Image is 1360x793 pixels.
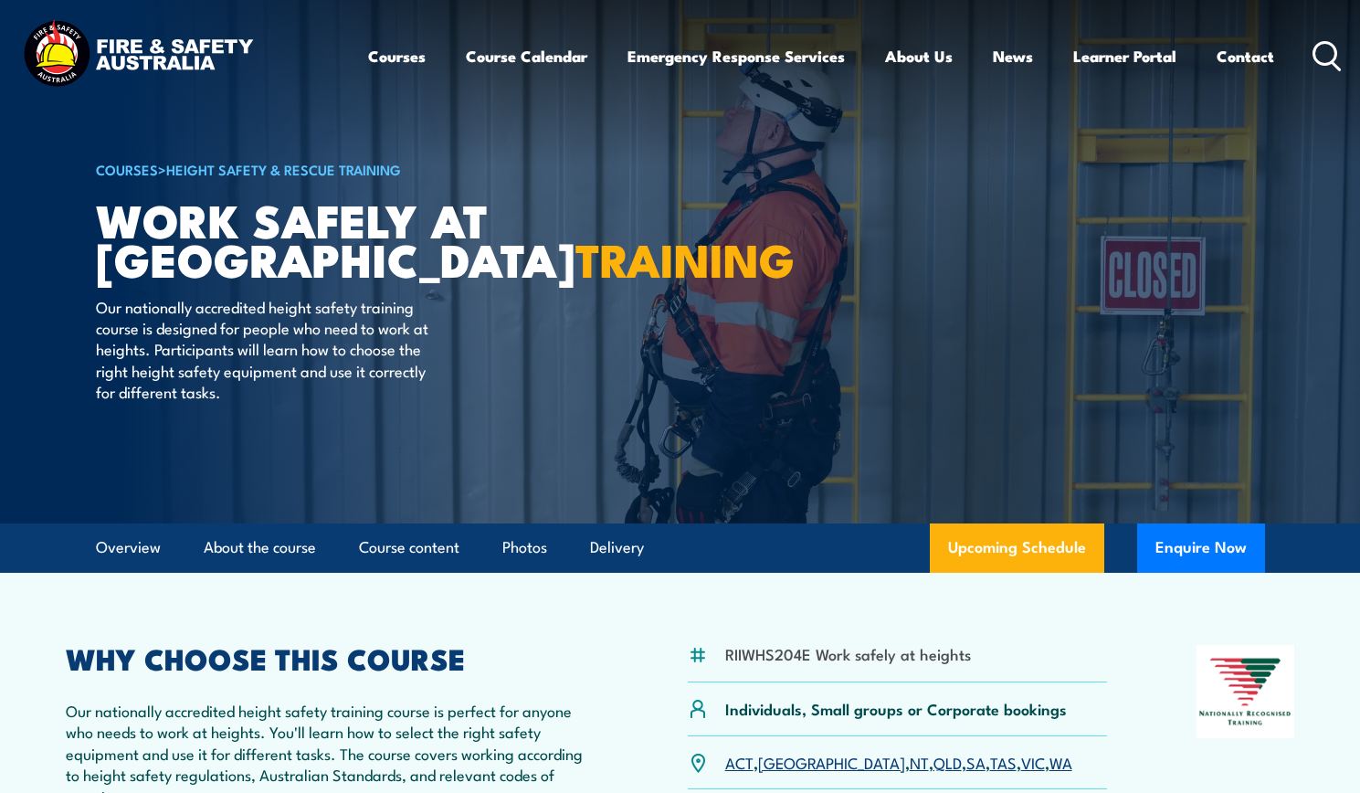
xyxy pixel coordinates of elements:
a: About the course [204,523,316,572]
a: Courses [368,32,426,80]
li: RIIWHS204E Work safely at heights [725,643,971,664]
button: Enquire Now [1137,523,1265,573]
strong: TRAINING [575,223,795,293]
a: VIC [1021,751,1045,773]
img: Nationally Recognised Training logo. [1197,645,1295,738]
a: Upcoming Schedule [930,523,1104,573]
a: News [993,32,1033,80]
a: NT [910,751,929,773]
a: Overview [96,523,161,572]
a: Course Calendar [466,32,587,80]
h1: Work Safely at [GEOGRAPHIC_DATA] [96,199,547,278]
a: [GEOGRAPHIC_DATA] [758,751,905,773]
a: TAS [990,751,1017,773]
a: Learner Portal [1073,32,1176,80]
a: Emergency Response Services [627,32,845,80]
a: Course content [359,523,459,572]
a: ACT [725,751,754,773]
a: COURSES [96,159,158,179]
a: About Us [885,32,953,80]
a: WA [1049,751,1072,773]
a: QLD [933,751,962,773]
a: Photos [502,523,547,572]
h6: > [96,158,547,180]
a: SA [966,751,986,773]
a: Delivery [590,523,644,572]
a: Contact [1217,32,1274,80]
h2: WHY CHOOSE THIS COURSE [66,645,599,671]
a: Height Safety & Rescue Training [166,159,401,179]
p: , , , , , , , [725,752,1072,773]
p: Individuals, Small groups or Corporate bookings [725,698,1067,719]
p: Our nationally accredited height safety training course is designed for people who need to work a... [96,296,429,403]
